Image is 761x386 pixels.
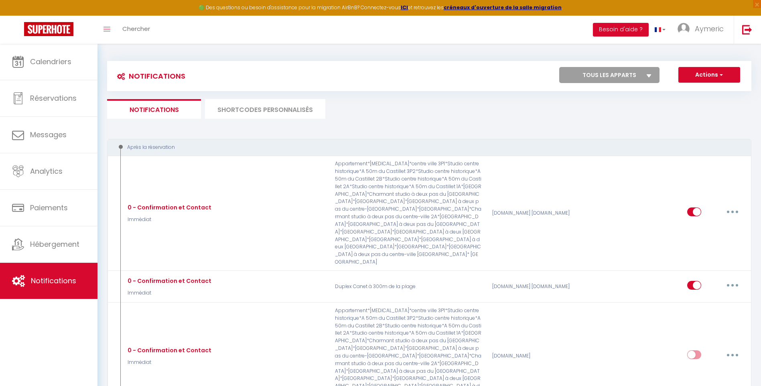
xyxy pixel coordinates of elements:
[107,99,201,119] li: Notifications
[444,4,562,11] a: créneaux d'ouverture de la salle migration
[30,166,63,176] span: Analytics
[330,275,487,298] p: Duplex Canet à 300m de la plage
[30,203,68,213] span: Paiements
[727,350,755,380] iframe: Chat
[126,216,211,223] p: Immédiat
[126,203,211,212] div: 0 - Confirmation et Contact
[672,16,734,44] a: ... Aymeric
[678,67,740,83] button: Actions
[30,130,67,140] span: Messages
[30,93,77,103] span: Réservations
[116,16,156,44] a: Chercher
[30,57,71,67] span: Calendriers
[122,24,150,33] span: Chercher
[205,99,325,119] li: SHORTCODES PERSONNALISÉS
[593,23,649,37] button: Besoin d'aide ?
[126,289,211,297] p: Immédiat
[487,275,592,298] div: [DOMAIN_NAME] [DOMAIN_NAME]
[30,239,79,249] span: Hébergement
[113,67,185,85] h3: Notifications
[24,22,73,36] img: Super Booking
[695,24,724,34] span: Aymeric
[487,160,592,266] div: [DOMAIN_NAME] [DOMAIN_NAME]
[6,3,30,27] button: Ouvrir le widget de chat LiveChat
[126,276,211,285] div: 0 - Confirmation et Contact
[115,144,732,151] div: Après la réservation
[126,359,211,366] p: Immédiat
[126,346,211,355] div: 0 - Confirmation et Contact
[31,276,76,286] span: Notifications
[678,23,690,35] img: ...
[330,160,487,266] p: Appartement*[MEDICAL_DATA]*centre ville 3P1*Studio centre historique*A 50m du Castillet 3P2*Studi...
[742,24,752,35] img: logout
[401,4,408,11] a: ICI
